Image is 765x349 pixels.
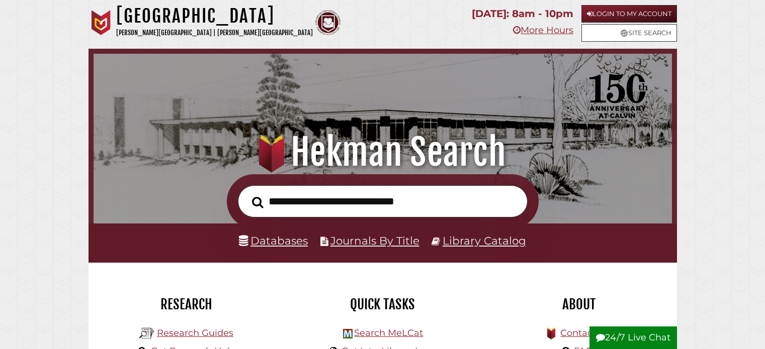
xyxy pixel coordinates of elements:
a: Journals By Title [330,234,419,247]
a: Research Guides [157,327,233,338]
button: Search [247,193,269,211]
h1: [GEOGRAPHIC_DATA] [116,5,313,27]
img: Hekman Library Logo [343,329,353,338]
h2: About [488,296,669,313]
a: More Hours [513,25,573,36]
h1: Hekman Search [105,130,660,174]
a: Library Catalog [443,234,526,247]
p: [PERSON_NAME][GEOGRAPHIC_DATA] | [PERSON_NAME][GEOGRAPHIC_DATA] [116,27,313,39]
a: Search MeLCat [354,327,423,338]
h2: Quick Tasks [292,296,473,313]
a: Login to My Account [581,5,677,23]
a: Databases [239,234,308,247]
p: [DATE]: 8am - 10pm [472,5,573,23]
i: Search [252,196,264,208]
h2: Research [96,296,277,313]
img: Hekman Library Logo [139,326,154,341]
img: Calvin University [89,10,114,35]
img: Calvin Theological Seminary [315,10,341,35]
a: Site Search [581,24,677,42]
a: Contact Us [560,327,610,338]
